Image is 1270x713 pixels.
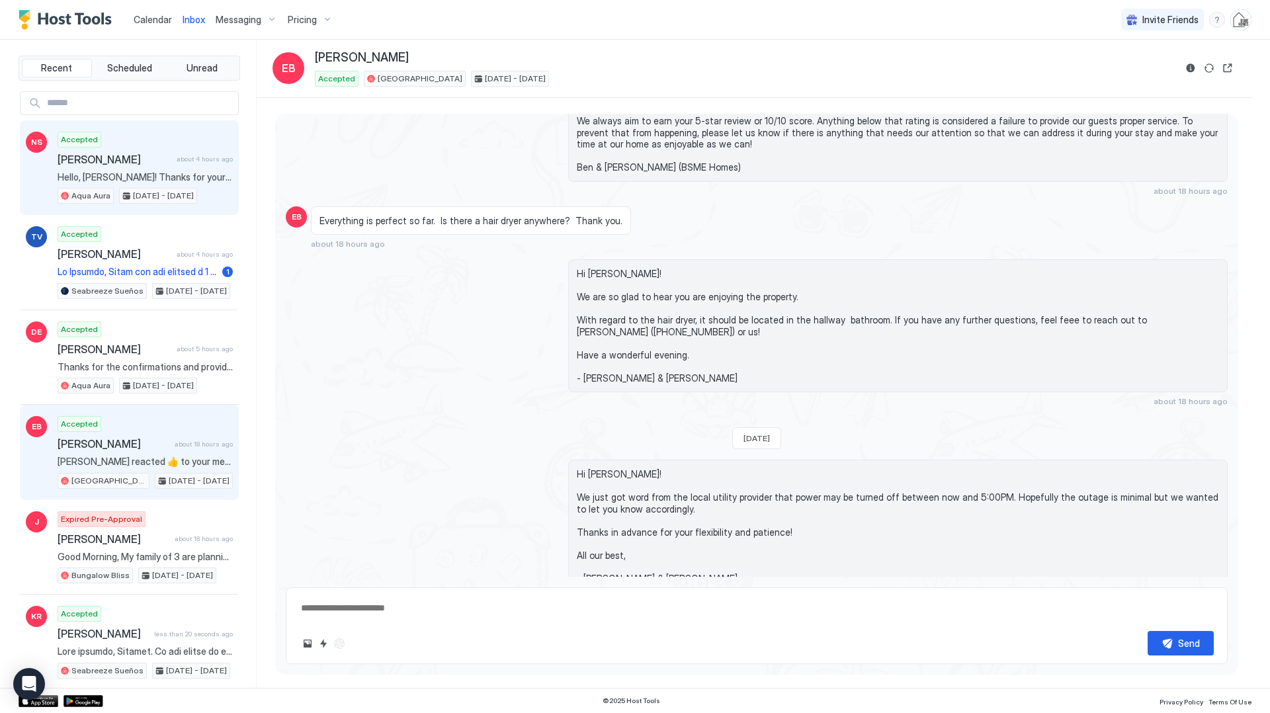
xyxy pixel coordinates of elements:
span: [PERSON_NAME] [315,50,409,65]
span: about 4 hours ago [177,250,233,259]
span: Good evening, [PERSON_NAME]. As you settle in for the night, we wanted to thank you again for sel... [577,58,1219,173]
span: Privacy Policy [1160,698,1203,706]
span: [DATE] - [DATE] [166,665,227,677]
button: Open reservation [1220,60,1236,76]
div: tab-group [19,56,240,81]
span: [PERSON_NAME] [58,627,149,640]
span: J [34,516,39,528]
span: EB [32,421,42,433]
span: [DATE] - [DATE] [133,380,194,392]
span: [PERSON_NAME] [58,343,171,356]
span: Lo Ipsumdo, Sitam con adi elitsed d 1 eiusm temp inc 2 utlabo et Doloremag Aliqua enim Adm, Venia... [58,266,217,278]
button: Unread [167,59,237,77]
span: DE [31,326,42,338]
span: Everything is perfect so far. Is there a hair dryer anywhere? Thank you. [319,215,622,227]
span: Accepted [318,73,355,85]
span: Invite Friends [1142,14,1199,26]
span: Accepted [61,134,98,146]
div: Open Intercom Messenger [13,668,45,700]
span: about 18 hours ago [1154,396,1228,406]
span: about 18 hours ago [1154,186,1228,196]
span: Expired Pre-Approval [61,513,142,525]
span: [DATE] - [DATE] [169,475,230,487]
button: Scheduled [95,59,165,77]
span: about 18 hours ago [175,440,233,448]
span: Accepted [61,323,98,335]
span: Accepted [61,228,98,240]
span: Messaging [216,14,261,26]
span: [GEOGRAPHIC_DATA] [378,73,462,85]
span: KR [31,610,42,622]
span: 1 [226,267,230,276]
a: Inbox [183,13,205,26]
span: Recent [41,62,72,74]
span: Seabreeze Sueños [71,665,144,677]
button: Upload image [300,636,316,651]
span: less than 20 seconds ago [154,630,233,638]
span: [DATE] - [DATE] [133,190,194,202]
span: about 18 hours ago [175,534,233,543]
a: Privacy Policy [1160,694,1203,708]
div: Send [1178,636,1200,650]
span: Accepted [61,608,98,620]
span: EB [282,60,296,76]
span: Aqua Aura [71,380,110,392]
span: [PERSON_NAME] reacted 👍 to your message "Hi [PERSON_NAME]! We are so glad to hear you are enjoyin... [58,456,233,468]
button: Recent [22,59,92,77]
span: Inbox [183,14,205,25]
span: Unread [187,62,218,74]
span: Accepted [61,418,98,430]
a: Host Tools Logo [19,10,118,30]
a: App Store [19,695,58,707]
span: Good Morning, My family of 3 are planning of visiting the area for 6nights and are traveling with... [58,551,233,563]
button: Sync reservation [1201,60,1217,76]
span: Hi [PERSON_NAME]! We are so glad to hear you are enjoying the property. With regard to the hair d... [577,268,1219,384]
button: Reservation information [1183,60,1199,76]
span: [DATE] - [DATE] [152,569,213,581]
button: Quick reply [316,636,331,651]
span: about 4 hours ago [177,155,233,163]
div: menu [1209,12,1225,28]
a: Google Play Store [63,695,103,707]
span: [DATE] [743,433,770,443]
span: EB [292,211,302,223]
span: Bungalow Bliss [71,569,130,581]
span: Hello, [PERSON_NAME]! Thanks for your message. We are glad you arrived safely to [GEOGRAPHIC_DATA... [58,171,233,183]
span: [DATE] - [DATE] [166,285,227,297]
span: [DATE] - [DATE] [485,73,546,85]
span: Calendar [134,14,172,25]
span: Pricing [288,14,317,26]
span: [PERSON_NAME] [58,247,171,261]
span: Seabreeze Sueños [71,285,144,297]
a: Calendar [134,13,172,26]
span: Terms Of Use [1208,698,1251,706]
span: Aqua Aura [71,190,110,202]
span: © 2025 Host Tools [603,696,660,705]
div: User profile [1230,9,1251,30]
span: [PERSON_NAME] [58,532,169,546]
span: [PERSON_NAME] [58,153,171,166]
span: Thanks for the confirmations and providing a copy of your ID via text, [PERSON_NAME]. In the unli... [58,361,233,373]
span: TV [31,231,42,243]
span: about 18 hours ago [311,239,385,249]
span: Lore ipsumdo, Sitamet. Co adi elitse do eiu temp inc utlab, et dolore ma aliqu eni admin ven quis... [58,646,233,657]
span: NS [31,136,42,148]
a: Terms Of Use [1208,694,1251,708]
input: Input Field [42,92,238,114]
span: [PERSON_NAME] [58,437,169,450]
span: Scheduled [107,62,152,74]
button: Send [1148,631,1214,655]
span: [GEOGRAPHIC_DATA] [71,475,146,487]
span: Hi [PERSON_NAME]! We just got word from the local utility provider that power may be turned off b... [577,468,1219,584]
span: about 5 hours ago [177,345,233,353]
